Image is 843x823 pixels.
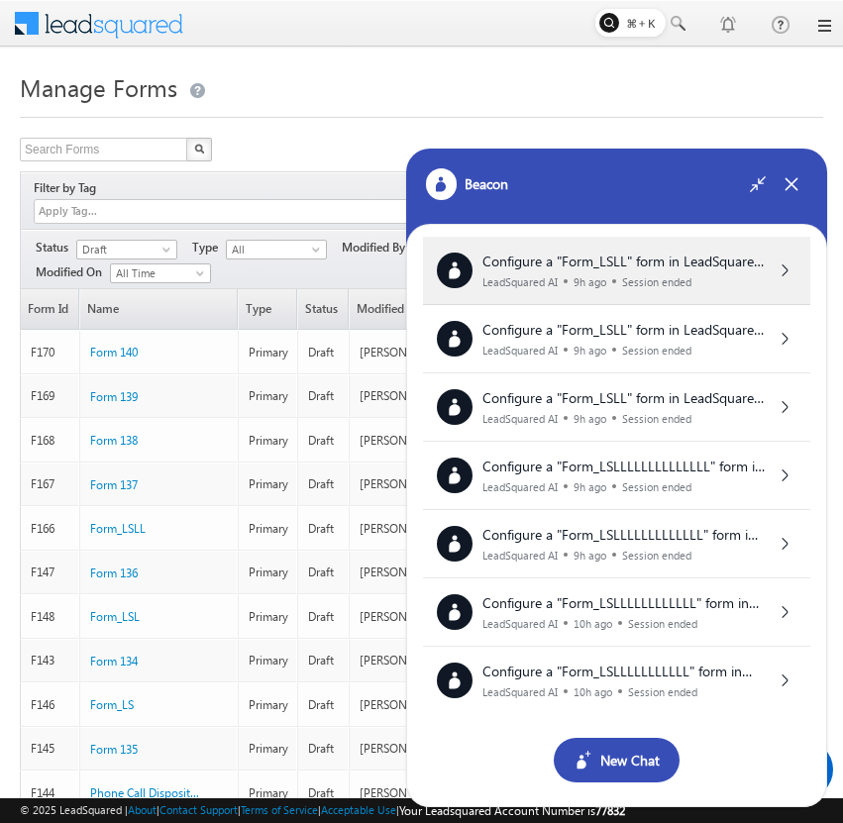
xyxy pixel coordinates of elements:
span: Form 139 [90,389,138,404]
div: F143 [31,652,70,669]
div: F166 [31,520,70,538]
span: Form_LSLL [90,521,146,536]
a: Modified By [350,289,492,330]
a: Form_LS [90,696,134,714]
div: Draft [308,475,340,493]
div: [PERSON_NAME] [360,387,484,405]
span: Your Leadsquared Account Number is [399,803,625,818]
span: © 2025 LeadSquared | | | | | [20,801,625,820]
span: Modified On [36,263,110,281]
a: Acceptable Use [321,803,396,816]
div: Primary [249,520,288,538]
em: Start Chat [269,610,360,637]
div: F145 [31,740,70,758]
a: Form 135 [90,741,138,759]
div: F147 [31,564,70,581]
div: Minimize live chat window [325,10,372,57]
div: Primary [249,564,288,581]
span: All [227,241,321,258]
div: Draft [308,740,340,758]
a: About [128,803,157,816]
div: [PERSON_NAME] [360,564,484,581]
a: All Time [110,263,211,283]
div: Primary [249,696,288,714]
div: [PERSON_NAME] [360,520,484,538]
div: Primary [249,652,288,669]
div: [PERSON_NAME] [360,344,484,361]
div: Draft [308,696,340,714]
span: Type [192,239,226,257]
div: Draft [308,432,340,450]
div: Draft [308,387,340,405]
div: Draft [308,564,340,581]
div: Primary [249,387,288,405]
a: Form 138 [90,432,138,450]
div: [PERSON_NAME] [360,475,484,493]
div: Draft [308,344,340,361]
div: Primary [249,784,288,802]
span: Status [298,289,348,330]
a: Phone Call Disposition-41 [90,784,201,802]
div: Draft [308,784,340,802]
div: Primary [249,432,288,450]
a: Name [80,289,237,330]
a: Form 137 [90,476,138,494]
span: Form_LS [90,697,134,712]
div: [PERSON_NAME] [360,696,484,714]
span: Status [36,239,76,257]
div: [PERSON_NAME] [360,608,484,626]
div: F170 [31,344,70,361]
a: Form_LSL [90,608,140,626]
span: Type [239,289,296,330]
span: 77832 [595,803,625,818]
div: Primary [249,740,288,758]
div: F148 [31,608,70,626]
span: Manage Forms [20,71,177,103]
div: Chat with us now [103,104,333,130]
span: Form 135 [90,742,138,757]
div: F167 [31,475,70,493]
img: d_60004797649_company_0_60004797649 [34,104,83,130]
div: F144 [31,784,70,802]
a: All [226,240,327,259]
span: Form 134 [90,654,138,669]
div: [PERSON_NAME] [360,740,484,758]
a: Form_LSLL [90,520,146,538]
div: Draft [308,652,340,669]
textarea: Type your message and hit 'Enter' [26,183,362,593]
span: Form 137 [90,477,138,492]
div: F169 [31,387,70,405]
a: Form 140 [90,344,138,361]
div: Filter by Tag [34,177,103,199]
span: Draft [77,241,171,258]
a: Form 134 [90,653,138,670]
div: [PERSON_NAME] [360,784,484,802]
div: Primary [249,475,288,493]
img: Search [194,144,204,154]
div: [PERSON_NAME] [360,652,484,669]
div: Draft [308,608,340,626]
a: Draft [76,240,177,259]
div: Draft [308,520,340,538]
span: All Time [111,264,205,282]
span: Form 138 [90,433,138,448]
a: Terms of Service [241,803,318,816]
a: Contact Support [159,803,238,816]
a: Form Id [21,289,78,330]
div: Primary [249,608,288,626]
span: Modified By [342,239,413,257]
div: F168 [31,432,70,450]
input: Apply Tag... [37,203,155,220]
div: F146 [31,696,70,714]
span: Phone Call Disposition-41 [90,785,224,800]
a: Form 136 [90,565,138,582]
span: Form_LSL [90,609,140,624]
div: Primary [249,344,288,361]
div: [PERSON_NAME] [360,432,484,450]
span: Form 140 [90,345,138,360]
a: Form 139 [90,388,138,406]
span: Form 136 [90,566,138,580]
